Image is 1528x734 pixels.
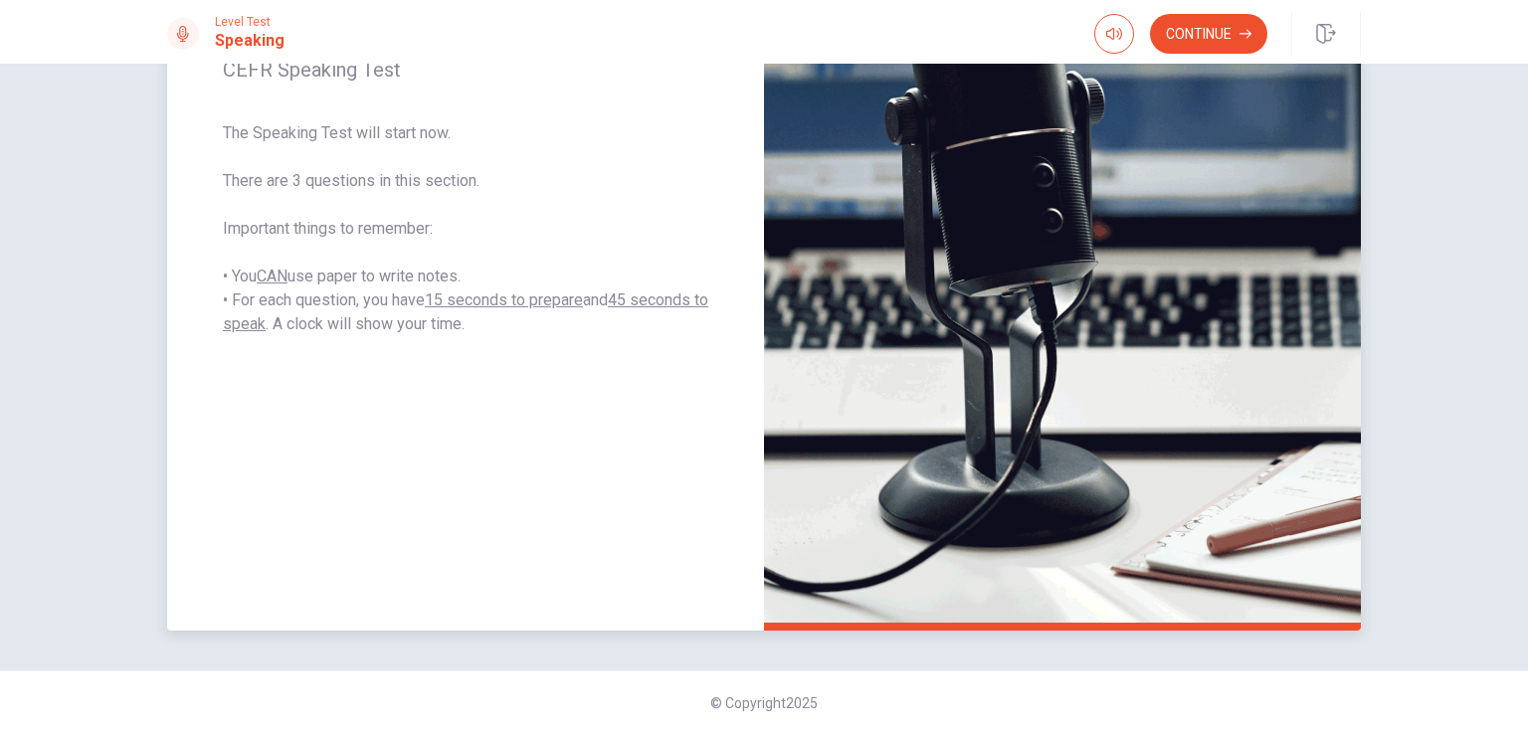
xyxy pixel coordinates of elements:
h1: Speaking [215,29,285,53]
span: The Speaking Test will start now. There are 3 questions in this section. Important things to reme... [223,121,708,336]
u: 15 seconds to prepare [425,290,583,309]
span: CEFR Speaking Test [223,58,708,82]
u: CAN [257,267,287,285]
span: Level Test [215,15,285,29]
button: Continue [1150,14,1267,54]
span: © Copyright 2025 [710,695,818,711]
